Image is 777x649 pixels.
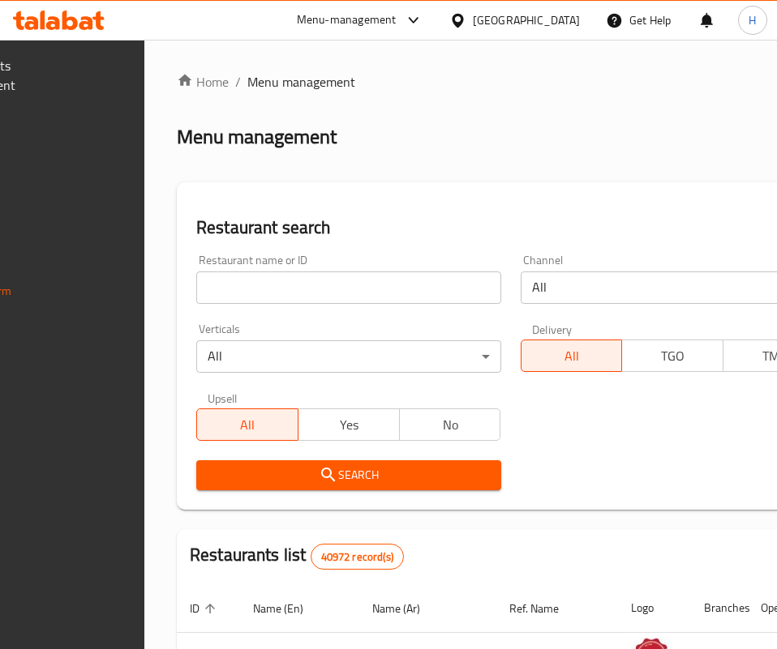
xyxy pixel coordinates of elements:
span: All [528,344,616,368]
button: Search [196,460,501,490]
h2: Restaurants list [190,543,404,570]
span: All [204,413,292,437]
button: Yes [298,408,400,441]
a: Home [177,72,229,92]
button: All [521,339,623,372]
input: Search for restaurant name or ID.. [196,271,501,304]
div: All [196,340,501,373]
span: Menu management [247,72,355,92]
span: Name (En) [253,599,324,618]
span: Yes [305,413,393,437]
th: Logo [618,583,691,633]
span: Name (Ar) [372,599,441,618]
button: TGO [621,339,723,372]
button: No [399,408,501,441]
h2: Menu management [177,124,337,150]
li: / [235,72,241,92]
th: Branches [691,583,748,633]
span: H [749,11,756,29]
span: Search [209,465,488,485]
span: ID [190,599,221,618]
span: Ref. Name [509,599,580,618]
span: 40972 record(s) [311,549,403,565]
label: Delivery [532,323,573,335]
span: TGO [629,344,717,368]
div: [GEOGRAPHIC_DATA] [473,11,580,29]
div: Total records count [311,544,404,570]
div: Menu-management [297,11,397,30]
button: All [196,408,298,441]
span: No [406,413,495,437]
label: Upsell [208,392,238,403]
